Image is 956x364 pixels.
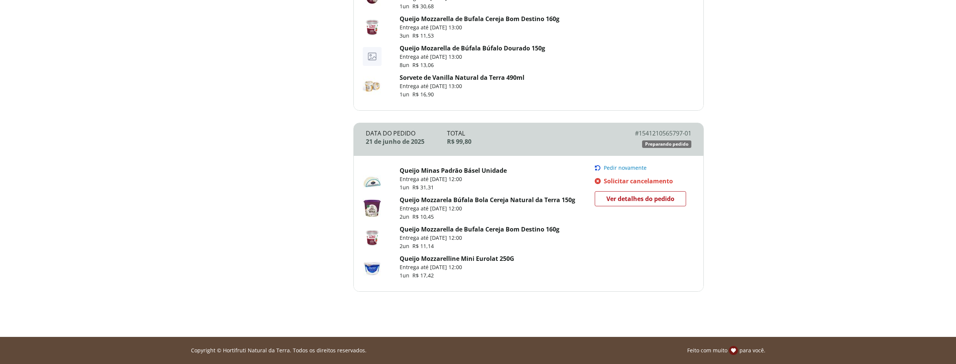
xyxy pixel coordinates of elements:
img: Queijo Minas Padrão Básel Unidade [363,169,382,188]
span: 2 un [400,213,412,220]
span: 3 un [400,32,412,39]
span: R$ 13,06 [412,61,434,69]
p: Entrega até [DATE] 13:00 [400,24,559,31]
p: Feito com muito para você. [687,346,765,355]
a: Queijo Mozzarela Búfala Bola Cereja Natural da Terra 150g [400,196,575,204]
span: Solicitar cancelamento [604,177,673,185]
p: Entrega até [DATE] 12:00 [400,234,559,242]
span: Preparando pedido [645,141,688,147]
span: R$ 16,90 [412,91,434,98]
img: Sorvete de Vanilla Natural da Terra 490ml [363,76,382,95]
a: Queijo Mozzarelline Mini Eurolat 250G [400,254,514,263]
span: Pedir novamente [604,165,647,171]
span: R$ 11,14 [412,242,434,250]
a: Solicitar cancelamento [595,177,691,185]
span: 1 un [400,272,412,279]
span: R$ 30,68 [412,3,434,10]
span: 1 un [400,184,412,191]
img: Queijo Mozzarella de Bufala Cereja Bom Destino 160g [363,18,382,37]
span: 8 un [400,61,412,69]
span: R$ 17,42 [412,272,434,279]
p: Entrega até [DATE] 13:00 [400,53,545,61]
img: Queijo Mozzarella de Bufala Cereja Bom Destino 160g [363,228,382,247]
img: amor [729,346,738,355]
p: Entrega até [DATE] 12:00 [400,175,507,183]
span: R$ 31,31 [412,184,434,191]
div: 21 de junho de 2025 [366,137,447,146]
span: 1 un [400,3,412,10]
div: Total [447,129,610,137]
span: 1 un [400,91,412,98]
p: Copyright © Hortifruti Natural da Terra. Todos os direitos reservados. [191,347,367,354]
a: Queijo Mozarella de Búfala Búfalo Dourado 150g [400,44,545,52]
a: Queijo Minas Padrão Básel Unidade [400,166,507,175]
span: R$ 11,53 [412,32,434,39]
a: Queijo Mozzarella de Bufala Cereja Bom Destino 160g [400,225,559,233]
img: Queijo Mozzarelline Mini Eurolat 250G [363,257,382,276]
div: Linha de sessão [3,346,953,355]
div: R$ 99,80 [447,137,610,146]
p: Entrega até [DATE] 12:00 [400,205,575,212]
img: Queijo Mozzarela Búfala Bola Cereja Natural da Terra 150g [363,199,382,218]
a: Ver detalhes do pedido [595,191,686,206]
button: Pedir novamente [595,165,691,171]
img: Queijo Mozarella de Búfala Búfalo Dourado 150g [363,47,382,66]
span: R$ 10,45 [412,213,434,220]
span: Ver detalhes do pedido [606,193,674,204]
a: Sorvete de Vanilla Natural da Terra 490ml [400,73,524,82]
p: Entrega até [DATE] 12:00 [400,263,514,271]
a: Queijo Mozzarella de Bufala Cereja Bom Destino 160g [400,15,559,23]
div: # 1541210565797-01 [610,129,691,137]
p: Entrega até [DATE] 13:00 [400,82,524,90]
div: Data do Pedido [366,129,447,137]
span: 2 un [400,242,412,250]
